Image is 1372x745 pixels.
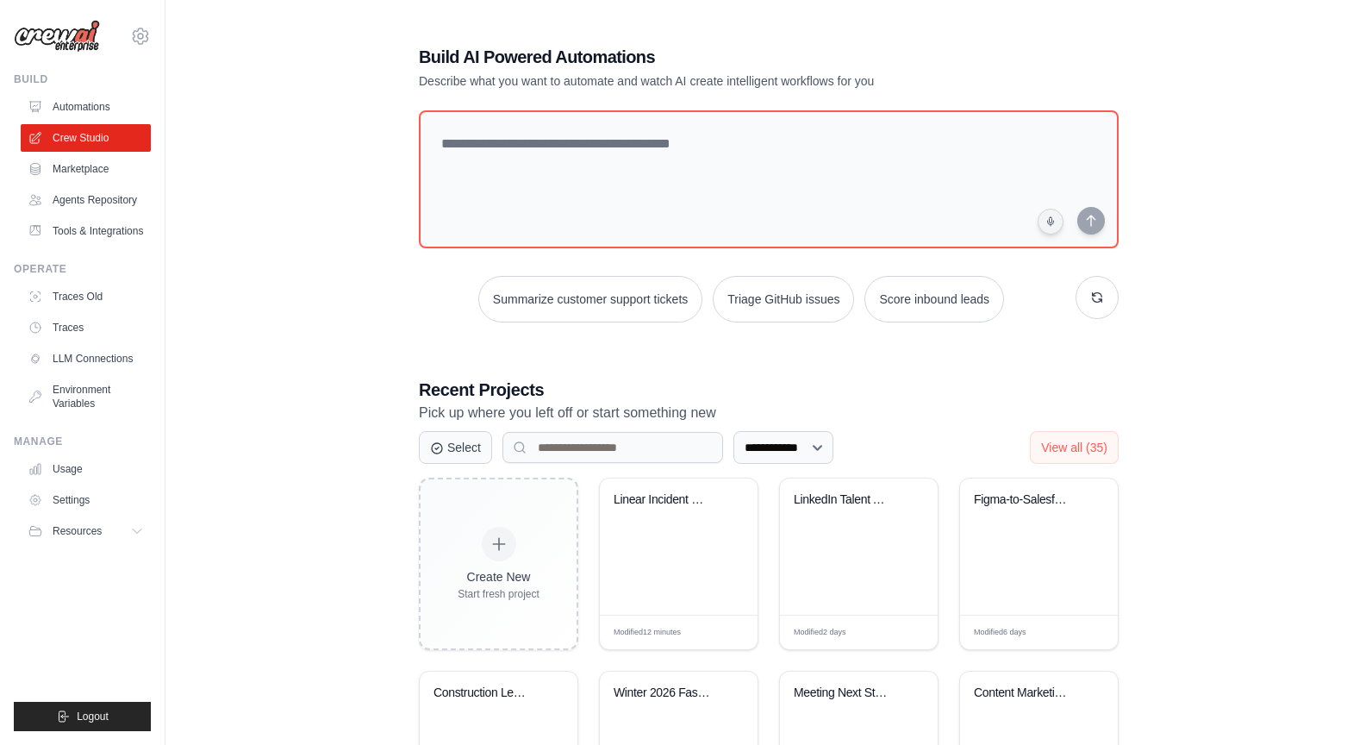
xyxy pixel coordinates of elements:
a: Traces Old [21,283,151,310]
a: Agents Repository [21,186,151,214]
div: Construction Lead Generation Pipeline [433,686,538,701]
div: Manage [14,435,151,448]
a: Tools & Integrations [21,217,151,245]
span: Resources [53,524,102,538]
button: Get new suggestions [1076,276,1119,319]
button: Select [419,431,492,464]
a: Crew Studio [21,124,151,152]
span: Logout [77,710,109,723]
span: Modified 2 days [794,627,846,639]
div: Content Marketing Competitive Intelligence [974,686,1078,701]
button: View all (35) [1030,431,1119,464]
button: Triage GitHub issues [713,276,854,322]
div: Linear Incident Management & Email Reporter [614,492,718,508]
button: Resources [21,517,151,545]
h1: Build AI Powered Automations [419,45,998,69]
a: Usage [21,455,151,483]
div: Start fresh project [458,587,539,601]
div: LinkedIn Talent Acquisition Pipeline [794,492,898,508]
span: Edit [1077,626,1092,639]
a: Automations [21,93,151,121]
div: Build [14,72,151,86]
p: Pick up where you left off or start something new [419,402,1119,424]
a: Marketplace [21,155,151,183]
div: Meeting Next Steps Summarizer [794,686,898,701]
span: Modified 12 minutes [614,627,681,639]
button: Summarize customer support tickets [478,276,702,322]
span: Edit [717,626,732,639]
span: Modified 6 days [974,627,1026,639]
a: Traces [21,314,151,341]
button: Click to speak your automation idea [1038,209,1063,235]
div: Winter 2026 Fashion Line Strategy [614,686,718,701]
p: Describe what you want to automate and watch AI create intelligent workflows for you [419,72,998,90]
a: Settings [21,486,151,514]
button: Score inbound leads [864,276,1004,322]
div: Figma-to-Salesforce UI Gap Analysis [974,492,1078,508]
img: Logo [14,20,100,53]
div: Create New [458,568,539,585]
button: Logout [14,702,151,731]
span: Edit [897,626,912,639]
div: Operate [14,262,151,276]
span: View all (35) [1041,441,1107,454]
a: Environment Variables [21,376,151,417]
h3: Recent Projects [419,378,1119,402]
a: LLM Connections [21,345,151,372]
